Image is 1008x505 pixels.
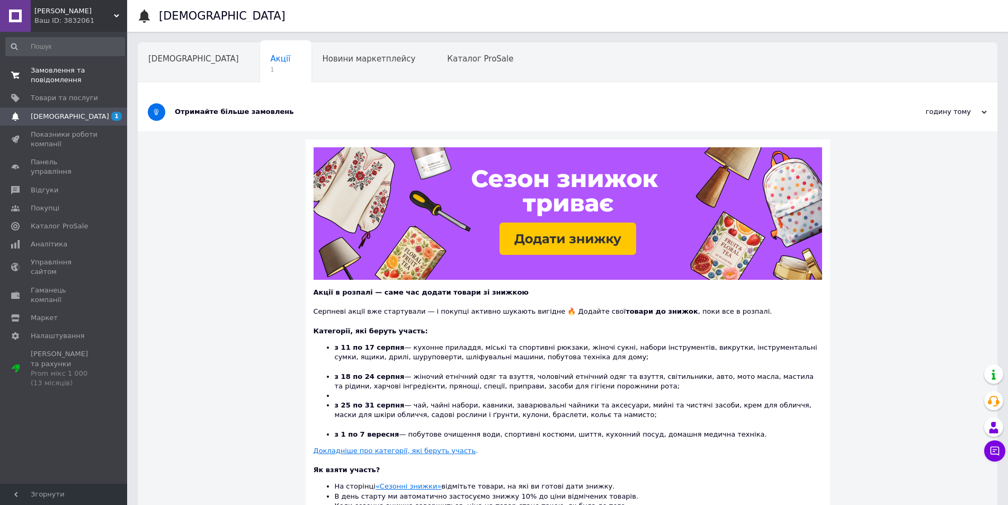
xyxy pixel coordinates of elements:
div: годину тому [881,107,987,117]
b: з 1 по 7 вересня [335,430,399,438]
u: Докладніше про категорії, які беруть участь [314,447,476,455]
span: 1 [111,112,122,121]
span: Налаштування [31,331,85,341]
div: Ваш ID: 3832061 [34,16,127,25]
span: [PERSON_NAME] та рахунки [31,349,98,388]
span: [DEMOGRAPHIC_DATA] [148,54,239,64]
li: — кухонне приладдя, міські та спортивні рюкзаки, жіночі сукні, набори інструментів, викрутки, інс... [335,343,822,372]
span: Відгуки [31,185,58,195]
li: — чай, чайні набори, кавники, заварювальні чайники та аксесуари, мийні та чистячі засоби, крем дл... [335,401,822,430]
b: Категорії, які беруть участь: [314,327,428,335]
b: з 18 по 24 серпня [335,373,405,380]
span: Замовлення та повідомлення [31,66,98,85]
span: Акції [271,54,291,64]
input: Пошук [5,37,125,56]
span: Каталог ProSale [31,222,88,231]
span: [DEMOGRAPHIC_DATA] [31,112,109,121]
span: ФОП Михальов В.І. [34,6,114,16]
span: 1 [271,66,291,74]
span: Аналітика [31,240,67,249]
b: з 11 по 17 серпня [335,343,405,351]
span: Гаманець компанії [31,286,98,305]
button: Чат з покупцем [984,440,1005,462]
span: Маркет [31,313,58,323]
b: Як взяти участь? [314,466,380,474]
a: Докладніше про категорії, які беруть участь. [314,447,478,455]
span: Управління сайтом [31,258,98,277]
b: з 25 по 31 серпня [335,401,405,409]
span: Новини маркетплейсу [322,54,415,64]
span: Панель управління [31,157,98,176]
a: «Сезонні знижки» [376,482,441,490]
li: — побутове очищення води, спортивні костюми, шиття, кухонний посуд, домашня медична техніка. [335,430,822,439]
span: Товари та послуги [31,93,98,103]
h1: [DEMOGRAPHIC_DATA] [159,10,286,22]
div: Отримайте більше замовлень [175,107,881,117]
b: Акції в розпалі — саме час додати товари зі знижкою [314,288,529,296]
span: Покупці [31,203,59,213]
b: товари до знижок [626,307,698,315]
li: На сторінці відмітьте товари, на які ви готові дати знижку. [335,482,822,491]
li: — жіночий етнічний одяг та взуття, чоловічий етнічний одяг та взуття, світильники, авто, мото мас... [335,372,822,391]
div: Серпневі акції вже стартували — і покупці активно шукають вигідне 🔥 Додайте свої , поки все в роз... [314,297,822,316]
span: Показники роботи компанії [31,130,98,149]
li: В день старту ми автоматично застосуємо знижку 10% до ціни відмічених товарів. [335,492,822,501]
div: Prom мікс 1 000 (13 місяців) [31,369,98,388]
span: Каталог ProSale [447,54,513,64]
